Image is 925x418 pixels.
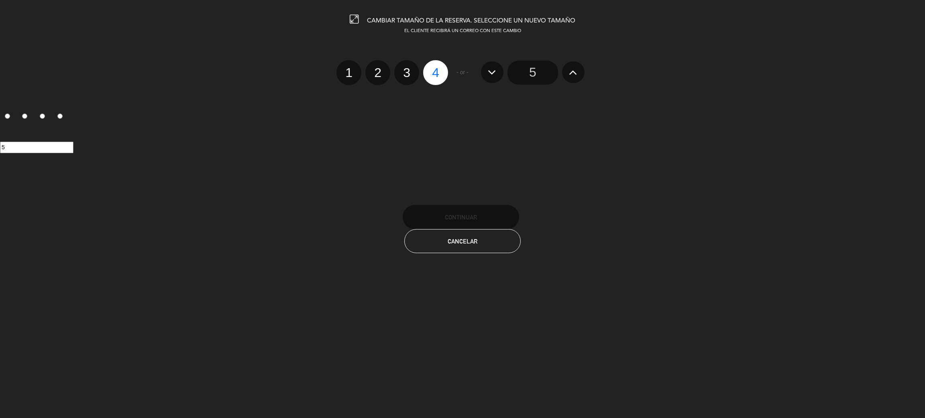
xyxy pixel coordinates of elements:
span: - or - [456,68,469,77]
input: 4 [57,114,63,119]
label: 2 [18,110,35,124]
label: 2 [365,60,390,85]
span: Continuar [445,214,477,221]
button: Continuar [403,205,519,229]
button: Cancelar [404,229,521,253]
span: EL CLIENTE RECIBIRÁ UN CORREO CON ESTE CAMBIO [404,29,521,33]
label: 3 [394,60,419,85]
input: 2 [22,114,27,119]
label: 4 [423,60,448,85]
input: 1 [5,114,10,119]
input: 3 [40,114,45,119]
label: 4 [53,110,70,124]
span: CAMBIAR TAMAÑO DE LA RESERVA. SELECCIONE UN NUEVO TAMAÑO [367,18,575,24]
label: 1 [336,60,361,85]
label: 3 [35,110,53,124]
span: Cancelar [448,238,477,245]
